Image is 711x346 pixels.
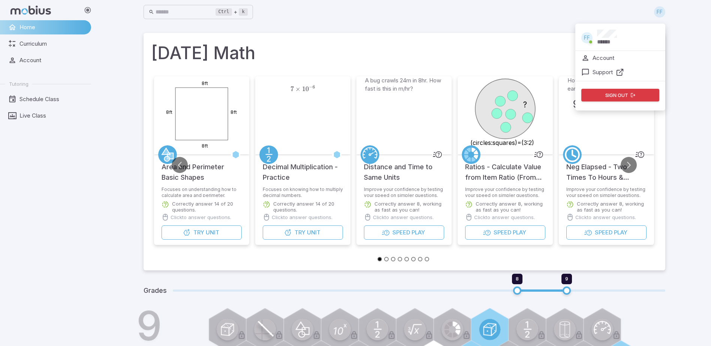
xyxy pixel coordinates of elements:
[162,186,242,197] p: Focuses on understanding how to calculate area and perimeter.
[263,225,343,240] button: TryUnit
[302,85,305,93] span: 1
[523,100,527,109] text: ?
[193,228,204,237] span: Try
[654,6,665,18] div: FF
[364,186,444,197] p: Improve your confidence by testing your speed on simpler questions.
[465,186,545,197] p: Improve your confidence by testing your speed on simpler questions.
[151,40,658,66] h1: [DATE] Math
[575,213,636,221] p: Click to answer questions.
[594,228,612,237] span: Speed
[470,139,534,146] text: (circles:squares)=(3:2)
[565,276,568,282] span: 9
[493,228,511,237] span: Speed
[392,228,410,237] span: Speed
[614,228,627,237] span: Play
[563,145,582,164] a: Time
[294,228,305,237] span: Try
[425,257,429,261] button: Go to slide 8
[273,201,343,213] p: Correctly answer 14 of 20 questions.
[567,76,645,93] p: How many hours and minutes earlier is the second clock?
[202,143,208,149] text: 8ft
[364,225,444,240] button: SpeedPlay
[166,109,172,115] text: 8ft
[136,306,162,346] h1: 9
[474,213,535,221] p: Click to answer questions.
[205,228,219,237] span: Unit
[404,257,409,261] button: Go to slide 5
[577,201,647,213] p: Correctly answer 8, working as fast as you can!
[313,84,315,89] span: 6
[373,213,434,221] p: Click to answer questions.
[172,157,188,173] button: Go to previous slide
[593,68,613,76] p: Support
[19,40,86,48] span: Curriculum
[19,56,86,64] span: Account
[566,154,647,183] h5: Neg Elapsed - Two Times To Hours & Minutes - Full Hours
[398,257,402,261] button: Go to slide 4
[476,201,545,213] p: Correctly answer 8, working as fast as you can!
[239,8,247,16] kbd: k
[162,225,242,240] button: TryUnit
[566,186,647,197] p: Improve your confidence by testing your speed on simpler questions.
[621,157,637,173] button: Go to next slide
[144,285,167,296] h5: Grades
[216,8,232,16] kbd: Ctrl
[411,228,425,237] span: Play
[566,225,647,240] button: SpeedPlay
[158,145,177,164] a: Geometry 2D
[309,84,313,89] span: −
[295,85,301,93] span: ×
[263,154,343,183] h5: Decimal Multiplication - Practice
[365,76,443,93] p: A bug crawls 24m in 8hr. How fast is this in m/hr?
[465,154,545,183] h5: Ratios - Calculate Value from Item Ratio (From Image)
[305,85,309,93] span: 0
[462,145,480,164] a: Rates/Ratios
[290,85,294,93] span: 7
[19,95,86,103] span: Schedule Class
[19,23,86,31] span: Home
[230,109,237,115] text: 8ft
[573,96,640,112] h3: 9:00 vs. 7:00
[216,7,248,16] div: +
[172,201,242,213] p: Correctly answer 14 of 20 questions.
[202,81,208,86] text: 8ft
[263,186,343,197] p: Focuses on knowing how to multiply decimal numbers.
[377,257,382,261] button: Go to slide 1
[307,228,320,237] span: Unit
[581,32,593,43] div: FF
[411,257,416,261] button: Go to slide 6
[465,225,545,240] button: SpeedPlay
[272,213,332,221] p: Click to answer questions.
[364,154,444,183] h5: Distance and Time to Same Units
[516,276,519,282] span: 8
[19,112,86,120] span: Live Class
[171,213,231,221] p: Click to answer questions.
[581,89,659,101] button: Sign out
[374,201,444,213] p: Correctly answer 8, working as fast as you can!
[259,145,278,164] a: Fractions/Decimals
[391,257,395,261] button: Go to slide 3
[361,145,379,164] a: Speed/Distance/Time
[593,54,614,62] p: Account
[384,257,389,261] button: Go to slide 2
[162,154,242,183] h5: Area and Perimeter Basic Shapes
[418,257,422,261] button: Go to slide 7
[512,228,526,237] span: Play
[9,81,28,87] span: Tutoring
